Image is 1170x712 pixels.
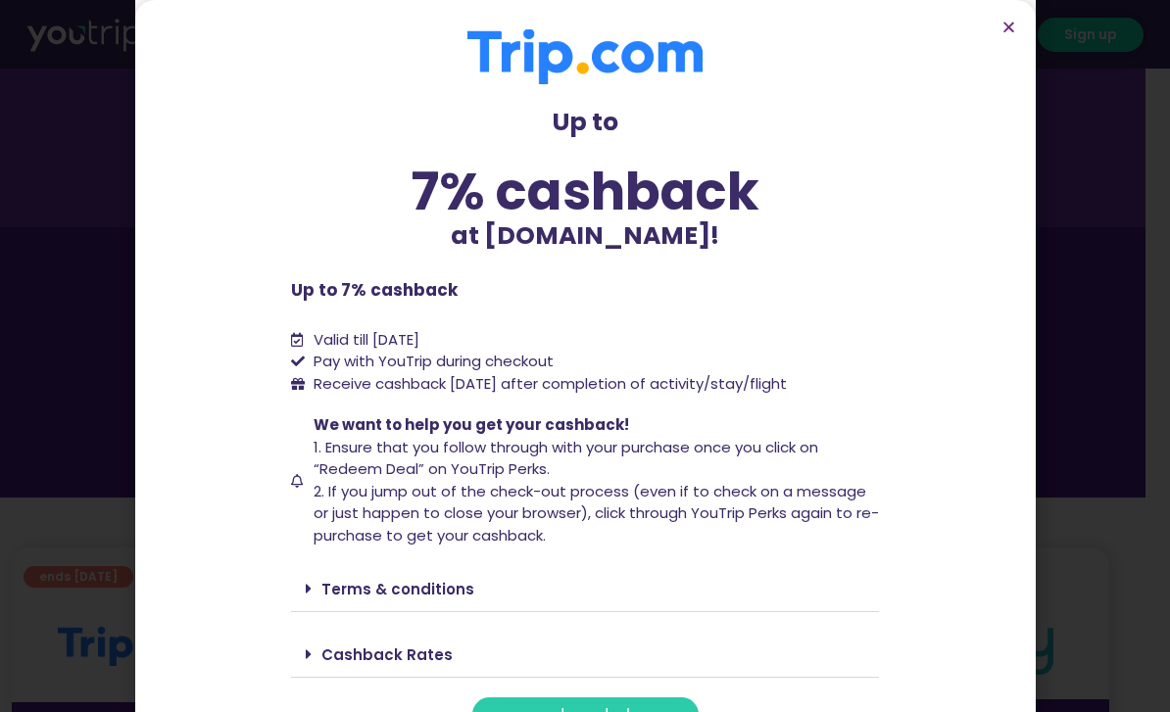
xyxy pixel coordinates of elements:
span: 1. Ensure that you follow through with your purchase once you click on “Redeem Deal” on YouTrip P... [314,437,818,480]
a: Terms & conditions [321,579,474,599]
div: Cashback Rates [291,632,879,678]
span: Pay with YouTrip during checkout [309,351,554,373]
a: Cashback Rates [321,644,453,665]
a: Close [1001,20,1016,34]
p: at [DOMAIN_NAME]! [291,217,879,255]
div: Terms & conditions [291,566,879,612]
b: Up to 7% cashback [291,278,458,302]
span: Receive cashback [DATE] after completion of activity/stay/flight [314,373,787,394]
span: Valid till [DATE] [314,329,419,350]
div: 7% cashback [291,166,879,217]
span: 2. If you jump out of the check-out process (even if to check on a message or just happen to clos... [314,481,879,546]
span: We want to help you get your cashback! [314,414,629,435]
p: Up to [291,104,879,141]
